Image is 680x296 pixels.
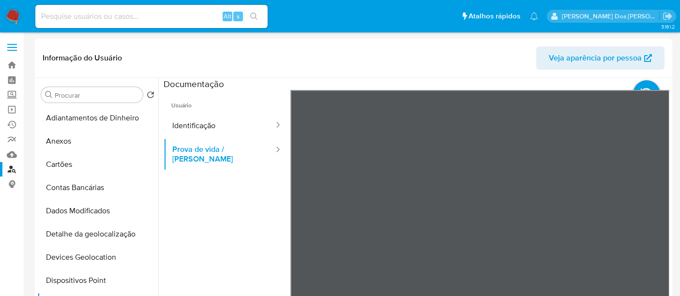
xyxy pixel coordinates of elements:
button: Veja aparência por pessoa [536,46,665,70]
span: Veja aparência por pessoa [549,46,642,70]
button: Detalhe da geolocalização [37,222,158,246]
button: Dados Modificados [37,199,158,222]
button: Contas Bancárias [37,176,158,199]
button: Retornar ao pedido padrão [147,91,154,102]
a: Sair [663,11,673,21]
button: Dispositivos Point [37,269,158,292]
input: Procurar [55,91,139,100]
span: Alt [224,12,231,21]
h1: Informação do Usuário [43,53,122,63]
input: Pesquise usuários ou casos... [35,10,268,23]
button: Adiantamentos de Dinheiro [37,106,158,130]
button: search-icon [244,10,264,23]
p: renato.lopes@mercadopago.com.br [562,12,660,21]
span: s [237,12,240,21]
button: Devices Geolocation [37,246,158,269]
button: Anexos [37,130,158,153]
span: Atalhos rápidos [468,11,520,21]
a: Notificações [530,12,538,20]
button: Cartões [37,153,158,176]
button: Procurar [45,91,53,99]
